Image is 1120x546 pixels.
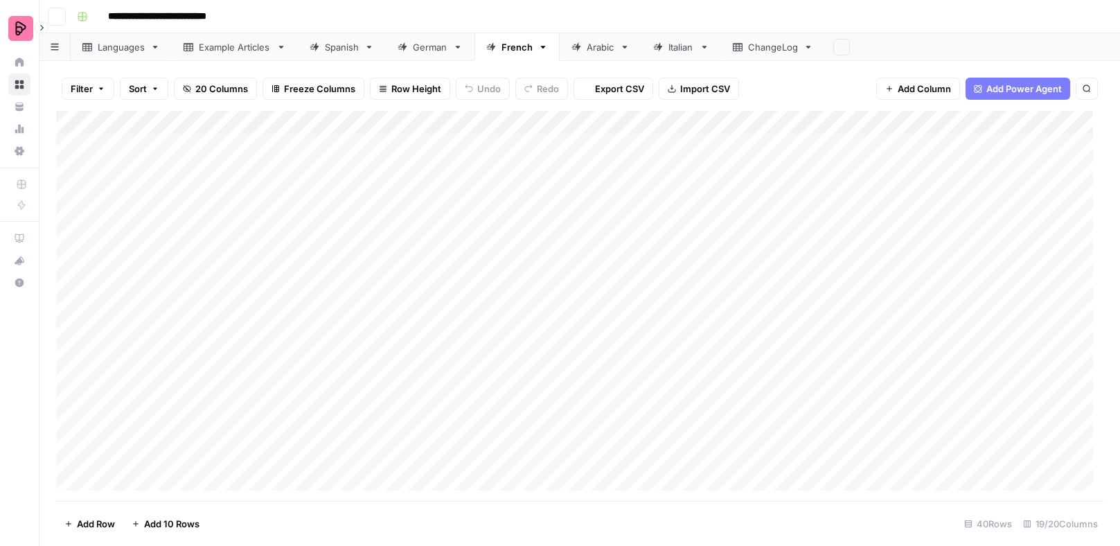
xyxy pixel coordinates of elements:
button: Filter [62,78,114,100]
div: 19/20 Columns [1017,513,1103,535]
div: French [501,40,533,54]
span: Undo [477,82,501,96]
button: What's new? [8,249,30,272]
span: Redo [537,82,559,96]
a: German [386,33,474,61]
div: What's new? [9,250,30,271]
button: Workspace: Preply [8,11,30,46]
span: Sort [129,82,147,96]
div: Arabic [587,40,614,54]
span: Freeze Columns [284,82,355,96]
a: Home [8,51,30,73]
span: Add Power Agent [986,82,1062,96]
a: Arabic [560,33,641,61]
img: Preply Logo [8,16,33,41]
a: ChangeLog [721,33,825,61]
button: Row Height [370,78,450,100]
span: 20 Columns [195,82,248,96]
a: Usage [8,118,30,140]
span: Export CSV [595,82,644,96]
a: Your Data [8,96,30,118]
a: Browse [8,73,30,96]
span: Import CSV [680,82,730,96]
a: Example Articles [172,33,298,61]
div: ChangeLog [748,40,798,54]
button: Add 10 Rows [123,513,208,535]
a: Languages [71,33,172,61]
div: Example Articles [199,40,271,54]
button: Redo [515,78,568,100]
button: Sort [120,78,168,100]
button: Add Row [56,513,123,535]
a: Italian [641,33,721,61]
span: Filter [71,82,93,96]
span: Add Column [898,82,951,96]
div: German [413,40,447,54]
div: Spanish [325,40,359,54]
button: 20 Columns [174,78,257,100]
button: Add Power Agent [966,78,1070,100]
div: Italian [668,40,694,54]
a: AirOps Academy [8,227,30,249]
button: Add Column [876,78,960,100]
a: Spanish [298,33,386,61]
span: Add Row [77,517,115,531]
button: Freeze Columns [263,78,364,100]
button: Export CSV [574,78,653,100]
button: Undo [456,78,510,100]
div: Languages [98,40,145,54]
button: Import CSV [659,78,739,100]
button: Help + Support [8,272,30,294]
a: French [474,33,560,61]
span: Row Height [391,82,441,96]
div: 40 Rows [959,513,1017,535]
a: Settings [8,140,30,162]
span: Add 10 Rows [144,517,199,531]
